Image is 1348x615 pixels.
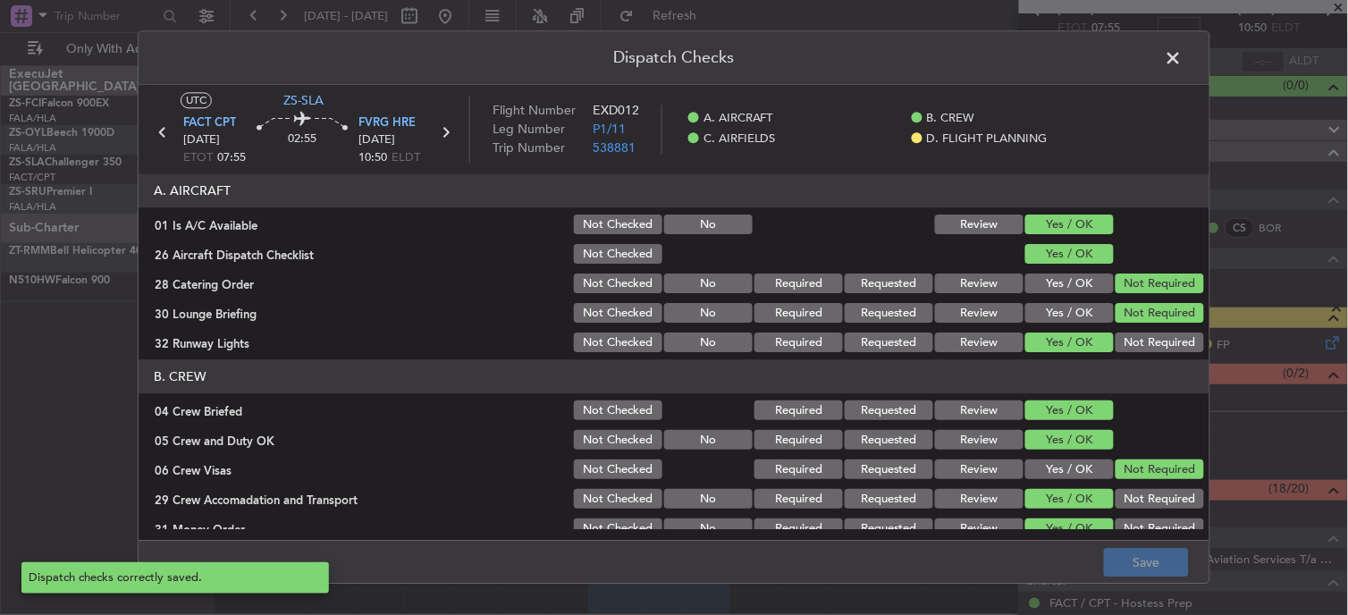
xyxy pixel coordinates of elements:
button: Review [935,401,1024,421]
button: Yes / OK [1025,245,1114,265]
button: Yes / OK [1025,431,1114,451]
button: Review [935,460,1024,480]
button: Review [935,304,1024,324]
button: Not Required [1116,274,1204,294]
button: Not Required [1116,490,1204,510]
header: Dispatch Checks [139,31,1209,85]
button: Yes / OK [1025,215,1114,235]
button: Not Required [1116,333,1204,353]
button: Not Required [1116,519,1204,539]
button: Yes / OK [1025,333,1114,353]
button: Review [935,519,1024,539]
button: Review [935,333,1024,353]
button: Yes / OK [1025,460,1114,480]
button: Yes / OK [1025,519,1114,539]
button: Yes / OK [1025,274,1114,294]
button: Yes / OK [1025,401,1114,421]
button: Review [935,490,1024,510]
button: Review [935,431,1024,451]
button: Yes / OK [1025,304,1114,324]
button: Review [935,215,1024,235]
button: Not Required [1116,304,1204,324]
button: Yes / OK [1025,490,1114,510]
div: Dispatch checks correctly saved. [29,569,302,587]
span: D. FLIGHT PLANNING [927,131,1048,148]
button: Review [935,274,1024,294]
button: Not Required [1116,460,1204,480]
